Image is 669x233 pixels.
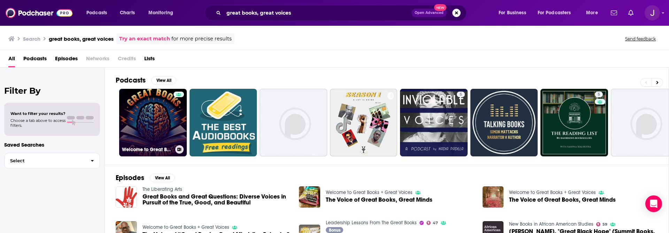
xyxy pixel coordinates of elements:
[10,111,66,116] span: Want to filter your results?
[122,147,172,153] h3: Welcome to Great Books + Great Voices
[116,76,146,85] h2: Podcasts
[116,76,176,85] a: PodcastsView All
[329,228,340,232] span: Bonus
[4,141,100,148] p: Saved Searches
[144,7,182,18] button: open menu
[645,5,660,21] span: Logged in as josephpapapr
[4,153,100,169] button: Select
[4,86,100,96] h2: Filter By
[509,221,593,227] a: New Books in African American Studies
[326,189,413,195] a: Welcome to Great Books + Great Voices
[148,8,173,18] span: Monitoring
[115,7,139,18] a: Charts
[415,11,444,15] span: Open Advanced
[426,221,438,225] a: 47
[86,8,107,18] span: Podcasts
[412,9,447,17] button: Open AdvancedNew
[116,173,175,182] a: EpisodesView All
[116,173,144,182] h2: Episodes
[144,53,155,67] a: Lists
[433,222,438,225] span: 47
[119,35,170,43] a: Try an exact match
[211,5,473,21] div: Search podcasts, credits, & more...
[23,36,40,42] h3: Search
[23,53,47,67] a: Podcasts
[8,53,15,67] a: All
[6,6,72,20] img: Podchaser - Follow, Share and Rate Podcasts
[538,8,571,18] span: For Podcasters
[540,89,608,156] a: 5
[171,35,232,43] span: for more precise results
[143,224,229,230] a: Welcome to Great Books + Great Voices
[602,223,607,226] span: 59
[120,8,135,18] span: Charts
[299,186,320,208] img: The Voice of Great Books, Great Minds
[55,53,78,67] a: Episodes
[623,36,658,42] button: Send feedback
[499,8,526,18] span: For Business
[608,7,620,19] a: Show notifications dropdown
[645,5,660,21] img: User Profile
[460,91,462,98] span: 5
[326,197,432,203] a: The Voice of Great Books, Great Minds
[596,222,607,226] a: 59
[483,186,504,208] img: The Voice of Great Books, Great Minds
[5,158,85,163] span: Select
[625,7,636,19] a: Show notifications dropdown
[581,7,607,18] button: open menu
[86,53,109,67] span: Networks
[224,7,412,18] input: Search podcasts, credits, & more...
[118,53,136,67] span: Credits
[494,7,535,18] button: open menu
[595,92,603,97] a: 5
[509,189,596,195] a: Welcome to Great Books + Great Voices
[598,91,600,98] span: 5
[645,195,662,212] div: Open Intercom Messenger
[434,4,447,11] span: New
[400,89,468,156] a: 5
[116,186,137,208] img: Great Books and Great Questions: Diverse Voices in Pursuit of the True, Good, and Beautiful
[119,89,187,156] a: Welcome to Great Books + Great Voices
[151,76,176,85] button: View All
[509,197,616,203] a: The Voice of Great Books, Great Minds
[586,8,598,18] span: More
[645,5,660,21] button: Show profile menu
[10,118,66,128] span: Choose a tab above to access filters.
[49,36,114,42] h3: great books, great voices
[533,7,581,18] button: open menu
[150,174,175,182] button: View All
[82,7,116,18] button: open menu
[143,186,182,192] a: The Liberating Arts
[326,220,417,226] a: Leadership Lessons From The Great Books
[457,92,465,97] a: 5
[143,194,291,205] a: Great Books and Great Questions: Diverse Voices in Pursuit of the True, Good, and Beautiful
